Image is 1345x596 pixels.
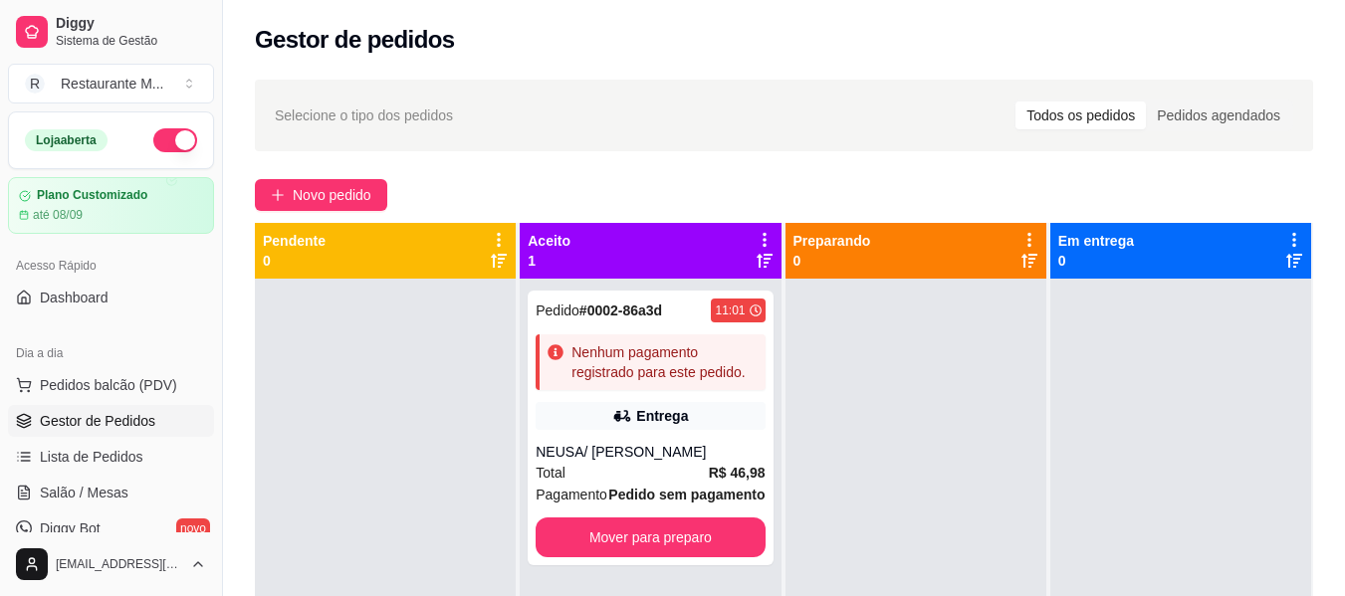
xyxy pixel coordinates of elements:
[40,288,109,307] span: Dashboard
[528,231,570,251] p: Aceito
[536,484,607,505] span: Pagamento
[56,33,206,49] span: Sistema de Gestão
[715,302,745,318] div: 11:01
[40,411,155,431] span: Gestor de Pedidos
[293,184,371,206] span: Novo pedido
[56,15,206,33] span: Diggy
[709,465,766,481] strong: R$ 46,98
[61,74,164,94] div: Restaurante M ...
[8,8,214,56] a: DiggySistema de Gestão
[33,207,83,223] article: até 08/09
[636,406,688,426] div: Entrega
[8,441,214,473] a: Lista de Pedidos
[8,477,214,508] a: Salão / Mesas
[263,231,326,251] p: Pendente
[536,442,765,462] div: NEUSA/ [PERSON_NAME]
[793,251,871,271] p: 0
[1146,101,1291,129] div: Pedidos agendados
[40,483,128,502] span: Salão / Mesas
[8,177,214,234] a: Plano Customizadoaté 08/09
[40,375,177,395] span: Pedidos balcão (PDV)
[40,518,101,538] span: Diggy Bot
[1058,251,1134,271] p: 0
[528,251,570,271] p: 1
[255,179,387,211] button: Novo pedido
[579,302,662,318] strong: # 0002-86a3d
[8,369,214,401] button: Pedidos balcão (PDV)
[40,447,143,467] span: Lista de Pedidos
[8,64,214,103] button: Select a team
[793,231,871,251] p: Preparando
[536,302,579,318] span: Pedido
[8,250,214,282] div: Acesso Rápido
[56,556,182,572] span: [EMAIL_ADDRESS][DOMAIN_NAME]
[8,405,214,437] a: Gestor de Pedidos
[536,517,765,557] button: Mover para preparo
[37,188,147,203] article: Plano Customizado
[153,128,197,152] button: Alterar Status
[8,337,214,369] div: Dia a dia
[271,188,285,202] span: plus
[25,74,45,94] span: R
[25,129,108,151] div: Loja aberta
[263,251,326,271] p: 0
[1058,231,1134,251] p: Em entrega
[8,512,214,544] a: Diggy Botnovo
[1015,101,1146,129] div: Todos os pedidos
[8,282,214,313] a: Dashboard
[608,487,765,502] strong: Pedido sem pagamento
[255,24,455,56] h2: Gestor de pedidos
[8,540,214,588] button: [EMAIL_ADDRESS][DOMAIN_NAME]
[275,104,453,126] span: Selecione o tipo dos pedidos
[571,342,757,382] div: Nenhum pagamento registrado para este pedido.
[536,462,565,484] span: Total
